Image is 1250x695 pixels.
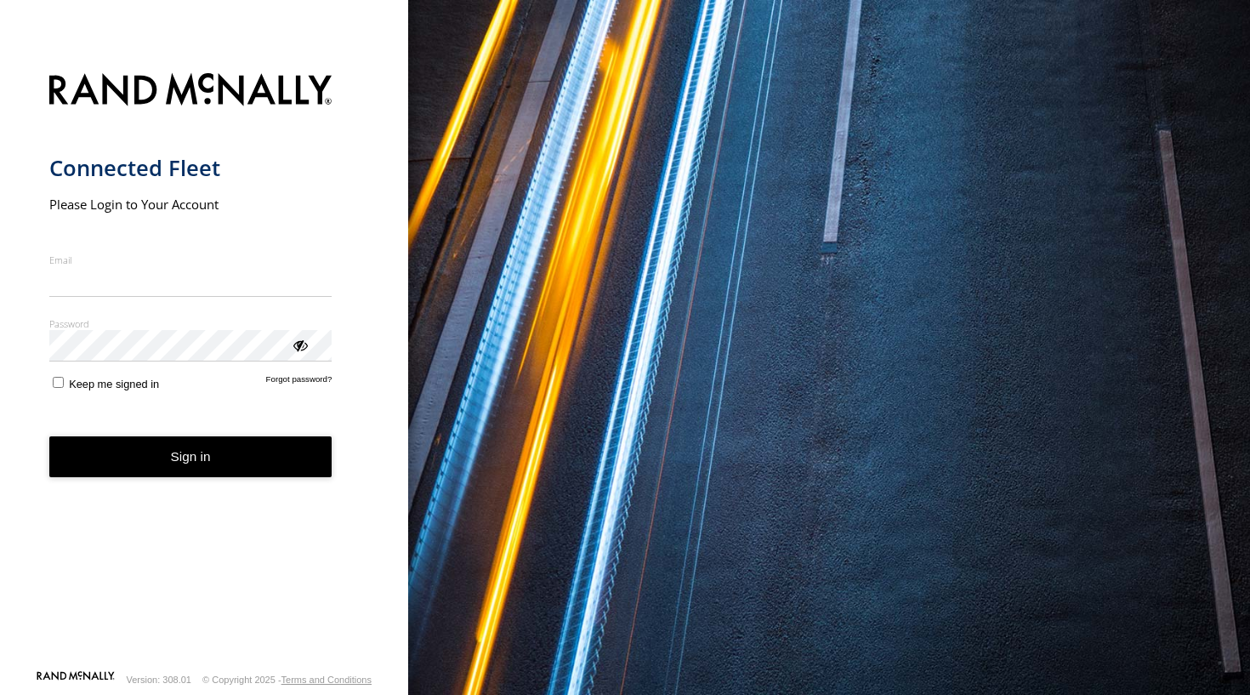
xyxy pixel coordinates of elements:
[266,374,332,390] a: Forgot password?
[37,671,115,688] a: Visit our Website
[281,675,372,685] a: Terms and Conditions
[127,675,191,685] div: Version: 308.01
[49,154,332,182] h1: Connected Fleet
[291,336,308,353] div: ViewPassword
[49,317,332,330] label: Password
[49,436,332,478] button: Sign in
[49,254,332,266] label: Email
[69,378,159,390] span: Keep me signed in
[49,70,332,113] img: Rand McNally
[202,675,372,685] div: © Copyright 2025 -
[49,63,360,670] form: main
[53,377,64,388] input: Keep me signed in
[49,196,332,213] h2: Please Login to Your Account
